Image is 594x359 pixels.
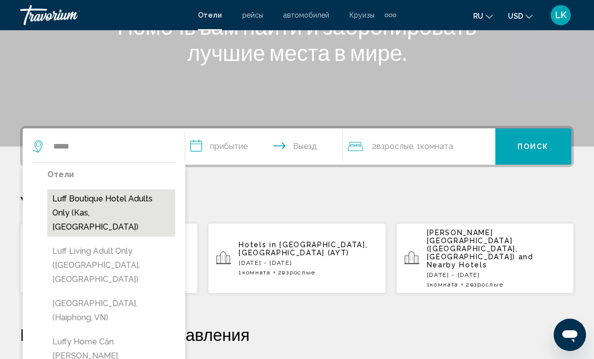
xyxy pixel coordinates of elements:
[377,141,413,151] span: Взрослые
[20,5,188,25] a: Travorium
[343,128,495,165] button: Travelers: 2 adults, 0 children
[242,269,271,276] span: Комната
[242,11,263,19] a: рейсы
[396,223,574,294] button: [PERSON_NAME][GEOGRAPHIC_DATA] ([GEOGRAPHIC_DATA], [GEOGRAPHIC_DATA]) and Nearby Hotels[DATE] - [...
[349,11,375,19] a: Круизы
[508,12,523,20] span: USD
[385,7,396,23] button: Extra navigation items
[20,324,574,344] h2: Рекомендуемые направления
[420,141,453,151] span: Комната
[278,269,316,276] span: 2
[239,269,270,276] span: 1
[427,271,566,278] p: [DATE] - [DATE]
[372,139,413,154] span: 2
[473,12,483,20] span: ru
[47,294,175,327] button: [GEOGRAPHIC_DATA]. (Haiphong, VN)
[495,128,571,165] button: Поиск
[430,281,459,288] span: Комната
[548,5,574,26] button: User Menu
[20,223,198,294] button: Audo Local ([GEOGRAPHIC_DATA], [GEOGRAPHIC_DATA]) and Nearby Hotels[DATE] - [DATE]1Комната2Взрослые
[47,242,175,289] button: Luff Living Adult Only ([GEOGRAPHIC_DATA], [GEOGRAPHIC_DATA])
[239,241,367,257] span: [GEOGRAPHIC_DATA], [GEOGRAPHIC_DATA] (AYT)
[508,9,533,23] button: Change currency
[427,253,534,269] span: and Nearby Hotels
[554,319,586,351] iframe: Кнопка запуска окна обмена сообщениями
[23,128,571,165] div: Search widget
[20,192,574,212] p: Your Recent Searches
[282,269,315,276] span: Взрослые
[413,139,453,154] span: , 1
[198,11,222,19] a: Отели
[427,229,518,261] span: [PERSON_NAME][GEOGRAPHIC_DATA] ([GEOGRAPHIC_DATA], [GEOGRAPHIC_DATA])
[517,143,549,151] span: Поиск
[555,10,566,20] span: LK
[185,128,343,165] button: Check in and out dates
[283,11,329,19] a: автомобилей
[108,13,486,65] h1: Помочь вам найти и забронировать лучшие места в мире.
[208,223,386,294] button: Hotels in [GEOGRAPHIC_DATA], [GEOGRAPHIC_DATA] (AYT)[DATE] - [DATE]1Комната2Взрослые
[466,281,503,288] span: 2
[47,168,175,182] p: Отели
[427,281,459,288] span: 1
[473,9,493,23] button: Change language
[470,281,503,288] span: Взрослые
[47,189,175,237] button: Luff Boutique Hotel Adults Only (Kas, [GEOGRAPHIC_DATA])
[239,241,276,249] span: Hotels in
[239,259,378,266] p: [DATE] - [DATE]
